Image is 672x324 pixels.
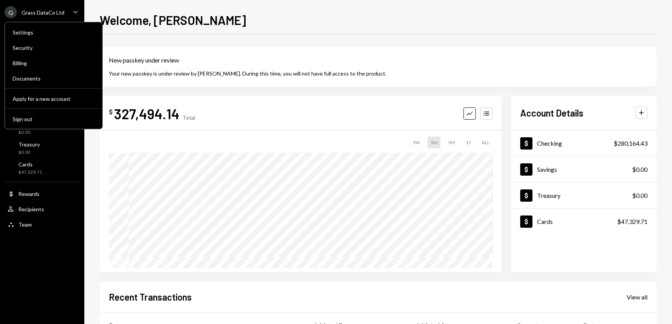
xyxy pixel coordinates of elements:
[18,221,32,228] div: Team
[13,95,95,102] div: Apply for a new account
[5,202,80,216] a: Recipients
[627,293,647,301] div: View all
[409,137,423,148] div: 1W
[109,69,647,77] div: Your new passkey is under review by [PERSON_NAME]. During this time, you will not have full acces...
[511,156,657,182] a: Savings$0.00
[511,209,657,234] a: Cards$47,329.71
[13,116,95,122] div: Sign out
[182,114,195,121] div: Total
[511,183,657,208] a: Treasury$0.00
[632,165,647,174] div: $0.00
[5,217,80,231] a: Team
[5,187,80,201] a: Rewards
[8,56,99,70] a: Billing
[109,291,192,303] h2: Recent Transactions
[18,169,42,176] div: $47,329.71
[8,92,99,106] button: Apply for a new account
[18,149,40,156] div: $0.00
[18,161,42,168] div: Cards
[511,130,657,156] a: Checking$280,164.43
[18,129,37,136] div: $0.00
[8,41,99,54] a: Security
[8,25,99,39] a: Settings
[632,191,647,200] div: $0.00
[463,137,474,148] div: 1Y
[5,6,17,18] div: G
[13,75,95,82] div: Documents
[520,107,583,119] h2: Account Details
[18,191,39,197] div: Rewards
[13,60,95,66] div: Billing
[5,159,80,177] a: Cards$47,329.71
[614,139,647,148] div: $280,164.43
[18,206,44,212] div: Recipients
[8,71,99,85] a: Documents
[109,56,647,65] div: New passkey under review
[445,137,458,148] div: 3M
[13,44,95,51] div: Security
[13,29,95,36] div: Settings
[109,108,113,116] div: $
[18,141,40,148] div: Treasury
[617,217,647,226] div: $47,329.71
[100,12,246,28] h1: Welcome, [PERSON_NAME]
[537,218,553,225] div: Cards
[21,9,64,16] div: Grass DataCo Ltd
[537,166,557,173] div: Savings
[627,293,647,301] a: View all
[537,192,560,199] div: Treasury
[5,139,80,157] a: Treasury$0.00
[8,112,99,126] button: Sign out
[537,140,562,147] div: Checking
[114,105,179,122] div: 327,494.14
[479,137,493,148] div: ALL
[427,137,440,148] div: 1M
